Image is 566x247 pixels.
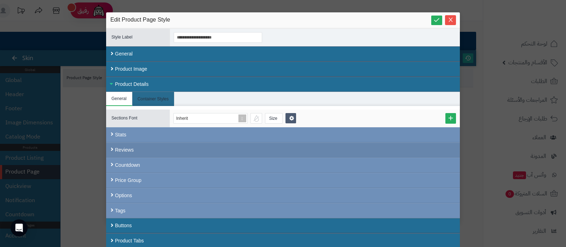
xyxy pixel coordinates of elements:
div: Reviews [106,142,460,158]
div: Stats [106,127,460,142]
div: General [106,46,460,61]
li: Container Styles [132,92,174,106]
li: General [106,92,132,106]
div: Inherit [176,113,195,123]
div: Options [106,188,460,203]
div: Product Details [106,77,460,92]
div: Tags [106,203,460,218]
div: Size [265,113,281,123]
div: Product Image [106,61,460,77]
div: Price Group [106,173,460,188]
span: Edit Product Page Style [110,16,170,24]
button: Close [445,15,456,25]
span: Sections Font [111,116,137,120]
div: Open Intercom Messenger [11,219,28,236]
div: Buttons [106,218,460,233]
span: Style Label [111,35,132,40]
div: Countdown [106,158,460,173]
